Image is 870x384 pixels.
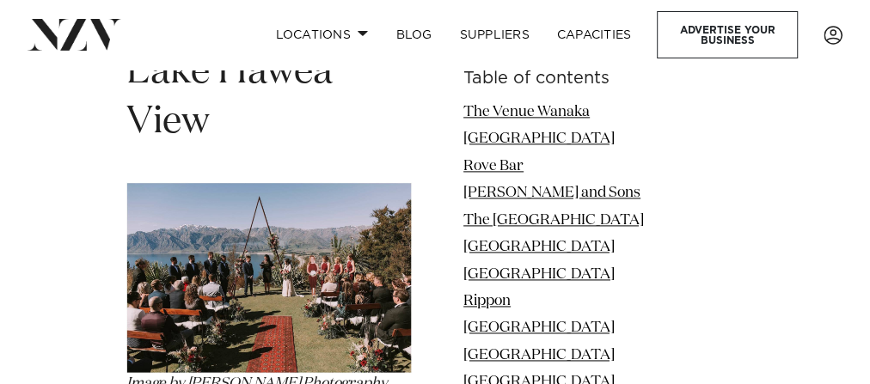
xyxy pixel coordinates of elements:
[463,267,615,282] a: [GEOGRAPHIC_DATA]
[463,294,511,308] a: Rippon
[657,11,798,58] a: Advertise your business
[463,105,590,119] a: The Venue Wanaka
[463,159,524,174] a: Rove Bar
[463,321,615,336] a: [GEOGRAPHIC_DATA]
[543,16,646,53] a: Capacities
[463,186,640,200] a: [PERSON_NAME] and Sons
[463,348,615,363] a: [GEOGRAPHIC_DATA]
[463,131,615,146] a: [GEOGRAPHIC_DATA]
[463,70,744,88] h6: Table of contents
[445,16,542,53] a: SUPPLIERS
[262,16,383,53] a: Locations
[126,53,333,141] span: Lake Hawea View
[28,19,121,50] img: nzv-logo.png
[463,240,615,254] a: [GEOGRAPHIC_DATA]
[463,213,644,228] a: The [GEOGRAPHIC_DATA]
[382,16,445,53] a: BLOG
